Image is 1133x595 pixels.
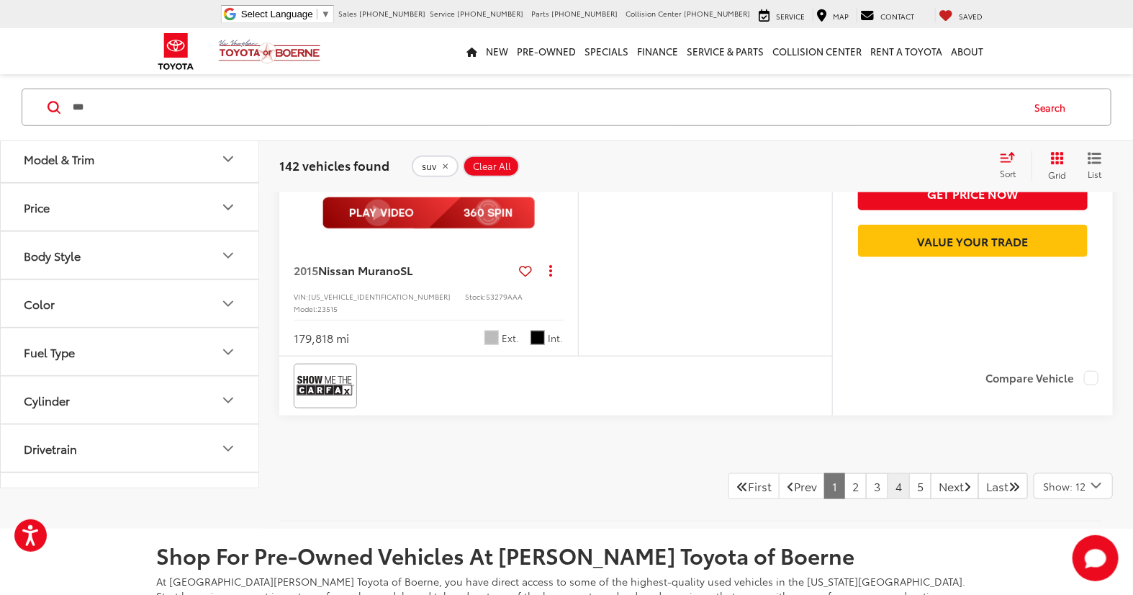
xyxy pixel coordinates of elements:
[768,28,866,74] a: Collision Center
[24,346,75,359] div: Fuel Type
[728,473,780,499] a: First PageFirst
[824,473,845,499] a: 1
[24,249,81,263] div: Body Style
[294,291,308,302] span: VIN:
[580,28,633,74] a: Specials
[858,225,1088,257] a: Value Your Trade
[1032,151,1077,180] button: Grid View
[1,377,260,424] button: CylinderCylinder
[294,330,349,346] div: 179,818 mi
[220,392,237,409] div: Cylinder
[422,161,436,172] span: suv
[538,258,564,283] button: Actions
[1,184,260,231] button: PricePrice
[888,473,910,499] a: 4
[220,247,237,264] div: Body Style
[297,367,354,405] img: View CARFAX report
[866,28,947,74] a: Rent a Toyota
[1,136,260,183] button: Model & TrimModel & Trim
[430,8,455,19] span: Service
[633,28,682,74] a: Finance
[779,473,825,499] a: Previous PagePrev
[1,426,260,473] button: DrivetrainDrivetrain
[220,199,237,216] div: Price
[857,8,918,22] a: Contact
[484,331,499,345] span: Brilliant Silver Metallic
[317,303,338,314] span: 23515
[218,39,321,64] img: Vic Vaughan Toyota of Boerne
[1048,169,1066,181] span: Grid
[959,11,983,22] span: Saved
[787,480,794,492] i: Previous Page
[858,177,1088,210] button: Get Price Now
[978,473,1028,499] a: LastLast Page
[321,9,330,19] span: ▼
[1,233,260,279] button: Body StyleBody Style
[502,331,520,345] span: Ext.
[1,329,260,376] button: Fuel TypeFuel Type
[1073,535,1119,581] svg: Start Chat
[486,291,523,302] span: 53279AAA
[220,440,237,457] div: Drivetrain
[1,474,260,521] button: Tags
[24,201,50,215] div: Price
[551,8,618,19] span: [PHONE_NUMBER]
[308,291,451,302] span: [US_VEHICLE_IDENTIFICATION_NUMBER]
[844,473,867,499] a: 2
[626,8,682,19] span: Collision Center
[412,156,459,177] button: remove suv
[909,473,931,499] a: 5
[462,28,482,74] a: Home
[71,90,1021,125] form: Search by Make, Model, or Keyword
[776,11,805,22] span: Service
[241,9,330,19] a: Select Language​
[463,156,520,177] button: Clear All
[684,8,750,19] span: [PHONE_NUMBER]
[935,8,986,22] a: My Saved Vehicles
[220,151,237,168] div: Model & Trim
[1000,167,1016,179] span: Sort
[947,28,988,74] a: About
[322,197,535,229] img: full motion video
[24,442,77,456] div: Drivetrain
[318,261,400,278] span: Nissan Murano
[1,281,260,328] button: ColorColor
[985,371,1098,385] label: Compare Vehicle
[833,11,849,22] span: Map
[317,9,317,19] span: ​
[241,9,313,19] span: Select Language
[24,394,70,408] div: Cylinder
[993,151,1032,180] button: Select sort value
[549,264,552,276] span: dropdown dots
[149,28,203,75] img: Toyota
[465,291,486,302] span: Stock:
[359,8,425,19] span: [PHONE_NUMBER]
[549,331,564,345] span: Int.
[866,473,888,499] a: 3
[294,262,514,278] a: 2015Nissan MuranoSL
[964,480,971,492] i: Next Page
[1073,535,1119,581] button: Toggle Chat Window
[1021,89,1086,125] button: Search
[736,480,748,492] i: First Page
[220,295,237,313] div: Color
[1088,168,1102,180] span: List
[931,473,979,499] a: NextNext Page
[513,28,580,74] a: Pre-Owned
[294,303,317,314] span: Model:
[531,331,545,345] span: Black
[1077,151,1113,180] button: List View
[482,28,513,74] a: New
[294,261,318,278] span: 2015
[1044,479,1086,493] span: Show: 12
[24,297,55,311] div: Color
[156,543,977,567] h2: Shop For Pre-Owned Vehicles At [PERSON_NAME] Toyota of Boerne
[457,8,523,19] span: [PHONE_NUMBER]
[338,8,357,19] span: Sales
[880,11,914,22] span: Contact
[220,344,237,361] div: Fuel Type
[1008,480,1020,492] i: Last Page
[473,161,511,172] span: Clear All
[531,8,549,19] span: Parts
[682,28,768,74] a: Service & Parts: Opens in a new tab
